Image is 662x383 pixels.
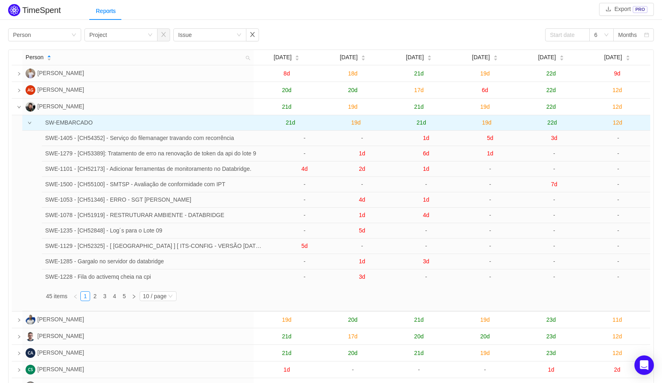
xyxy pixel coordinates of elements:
[282,103,291,110] span: 21d
[301,243,308,249] span: 5d
[427,57,432,60] i: icon: caret-down
[37,316,84,323] span: [PERSON_NAME]
[489,212,491,218] span: -
[617,166,619,172] span: -
[423,212,429,218] span: 4d
[295,54,300,57] i: icon: caret-up
[304,135,306,141] span: -
[538,53,556,62] span: [DATE]
[282,316,291,323] span: 19d
[26,102,35,112] img: AS
[361,181,363,187] span: -
[480,333,489,340] span: 20d
[81,292,90,301] a: 1
[489,196,491,203] span: -
[617,258,619,265] span: -
[612,333,622,340] span: 12d
[352,366,354,373] span: -
[480,316,489,323] span: 19d
[359,227,365,234] span: 5d
[546,316,556,323] span: 23d
[546,103,556,110] span: 22d
[482,87,488,93] span: 6d
[348,87,358,93] span: 20d
[548,366,554,373] span: 1d
[73,294,78,299] i: icon: left
[545,28,590,41] input: Start date
[129,291,139,301] li: Next Page
[427,54,432,60] div: Sort
[425,273,427,280] span: -
[414,350,423,356] span: 21d
[42,192,266,208] td: SWE-1053 - [CH51346] - ERRO - SGT SPO
[119,291,129,301] li: 5
[295,57,300,60] i: icon: caret-down
[551,181,558,187] span: 7d
[406,53,424,62] span: [DATE]
[348,316,358,323] span: 20d
[46,291,67,301] li: 45 items
[614,70,621,77] span: 9d
[480,103,489,110] span: 19d
[304,181,306,187] span: -
[553,212,555,218] span: -
[26,53,43,62] span: Person
[414,70,423,77] span: 21d
[22,6,61,15] h2: TimeSpent
[489,258,491,265] span: -
[120,292,129,301] a: 5
[282,350,291,356] span: 21d
[614,366,621,373] span: 2d
[487,135,494,141] span: 5d
[89,2,122,20] div: Reports
[359,273,365,280] span: 3d
[37,333,84,339] span: [PERSON_NAME]
[348,350,358,356] span: 20d
[489,166,491,172] span: -
[553,227,555,234] span: -
[604,32,609,38] i: icon: down
[37,103,84,110] span: [PERSON_NAME]
[304,150,306,157] span: -
[548,119,557,126] span: 22d
[91,292,99,301] a: 2
[304,227,306,234] span: -
[617,181,619,187] span: -
[26,365,35,374] img: CJ
[618,29,637,41] div: Months
[414,87,423,93] span: 17d
[42,208,266,223] td: SWE-1078 - [CH51919] - RESTRUTURAR AMBIENTE - DATABRIDGE
[489,243,491,249] span: -
[546,333,556,340] span: 23d
[47,54,52,60] div: Sort
[28,121,32,125] i: icon: down
[493,57,498,60] i: icon: caret-down
[47,54,52,57] i: icon: caret-up
[553,196,555,203] span: -
[148,32,153,38] i: icon: down
[425,227,427,234] span: -
[282,87,291,93] span: 20d
[480,350,489,356] span: 19d
[359,150,365,157] span: 1d
[90,291,100,301] li: 2
[359,258,365,265] span: 1d
[604,53,622,62] span: [DATE]
[110,291,119,301] li: 4
[612,103,622,110] span: 12d
[100,291,110,301] li: 3
[282,333,291,340] span: 21d
[493,54,498,57] i: icon: caret-up
[644,32,649,38] i: icon: calendar
[37,349,84,356] span: [PERSON_NAME]
[295,54,300,60] div: Sort
[416,119,426,126] span: 21d
[26,315,35,325] img: AE
[237,32,242,38] i: icon: down
[472,53,490,62] span: [DATE]
[361,243,363,249] span: -
[613,119,622,126] span: 12d
[42,269,266,284] td: SWE-1228 - Fila do activemq cheia na cpi
[480,70,489,77] span: 19d
[284,70,290,77] span: 8d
